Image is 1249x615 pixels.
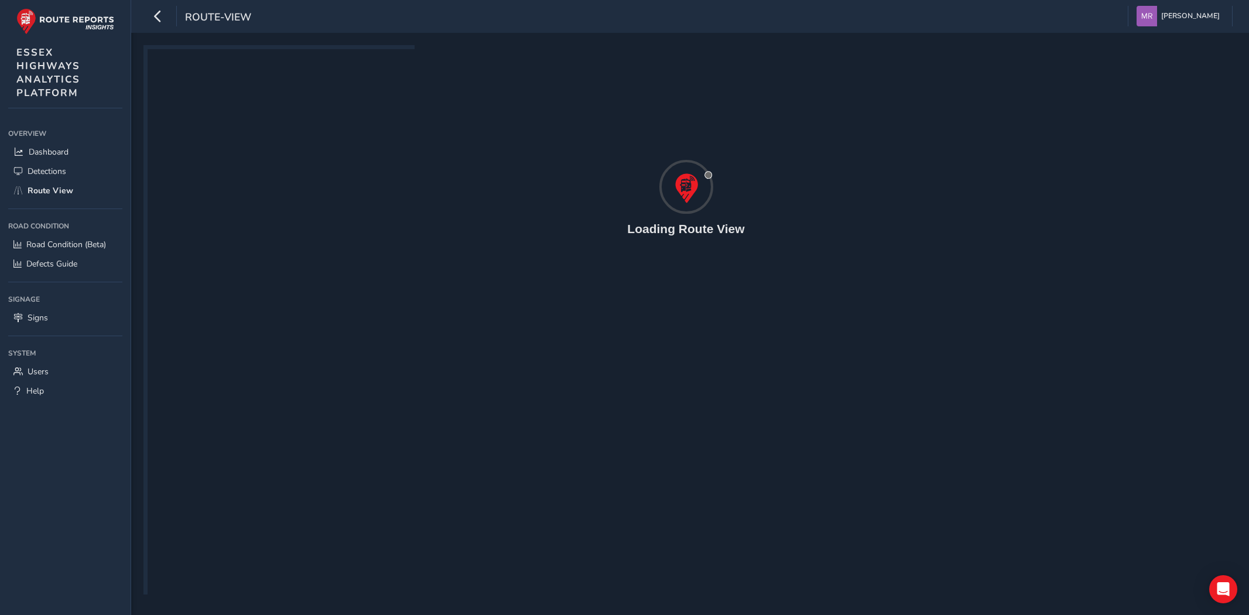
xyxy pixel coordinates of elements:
div: Open Intercom Messenger [1209,575,1237,603]
div: Signage [8,291,122,308]
h4: Loading Route View [627,221,744,236]
span: Road Condition (Beta) [26,239,106,250]
div: System [8,344,122,362]
a: Dashboard [8,142,122,162]
span: Help [26,385,44,397]
a: Help [8,381,122,401]
span: route-view [185,10,251,26]
a: Detections [8,162,122,181]
span: Detections [28,166,66,177]
img: rr logo [16,8,114,35]
a: Route View [8,181,122,200]
button: [PERSON_NAME] [1137,6,1224,26]
a: Signs [8,308,122,327]
span: Dashboard [29,146,69,158]
a: Defects Guide [8,254,122,274]
span: Route View [28,185,73,196]
span: ESSEX HIGHWAYS ANALYTICS PLATFORM [16,46,80,100]
div: Overview [8,125,122,142]
img: diamond-layout [1137,6,1157,26]
a: Road Condition (Beta) [8,235,122,254]
span: Defects Guide [26,258,77,269]
span: [PERSON_NAME] [1161,6,1220,26]
a: Users [8,362,122,381]
span: Signs [28,312,48,323]
span: Users [28,366,49,377]
div: Road Condition [8,217,122,235]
